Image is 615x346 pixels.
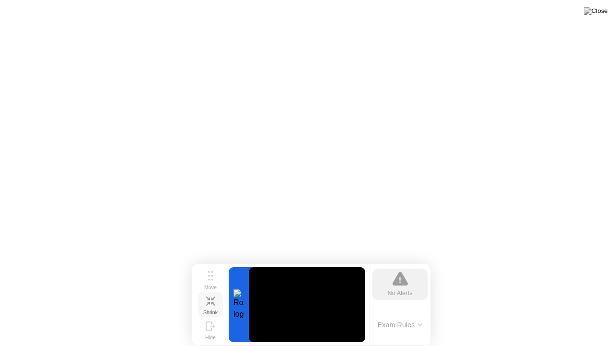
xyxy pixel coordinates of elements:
div: No Alerts [388,288,413,297]
button: Exam Rules [375,321,426,329]
img: Close [584,7,608,15]
button: Move [198,267,223,292]
div: Hide [205,334,216,340]
div: Shrink [203,309,218,315]
div: Move [204,284,217,290]
button: Shrink [198,292,223,317]
button: Hide [198,317,223,342]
